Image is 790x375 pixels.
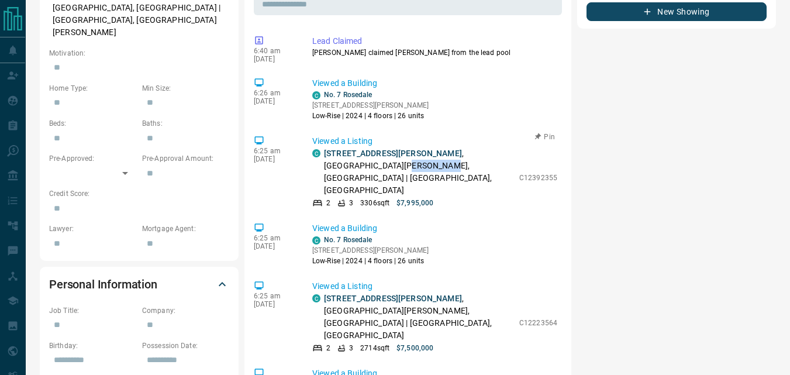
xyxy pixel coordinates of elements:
[326,198,330,208] p: 2
[312,222,557,235] p: Viewed a Building
[312,245,429,256] p: [STREET_ADDRESS][PERSON_NAME]
[396,198,433,208] p: $7,995,000
[324,293,513,342] p: , [GEOGRAPHIC_DATA][PERSON_NAME], [GEOGRAPHIC_DATA] | [GEOGRAPHIC_DATA], [GEOGRAPHIC_DATA]
[324,147,513,197] p: , [GEOGRAPHIC_DATA][PERSON_NAME], [GEOGRAPHIC_DATA] | [GEOGRAPHIC_DATA], [GEOGRAPHIC_DATA]
[49,305,136,316] p: Job Title:
[312,100,429,111] p: [STREET_ADDRESS][PERSON_NAME]
[349,198,353,208] p: 3
[312,256,429,266] p: Low-Rise | 2024 | 4 floors | 26 units
[254,155,295,163] p: [DATE]
[49,153,136,164] p: Pre-Approved:
[396,343,433,353] p: $7,500,000
[254,292,295,300] p: 6:25 am
[142,118,229,129] p: Baths:
[587,2,767,21] button: New Showing
[49,340,136,351] p: Birthday:
[326,343,330,353] p: 2
[254,147,295,155] p: 6:25 am
[312,47,557,58] p: [PERSON_NAME] claimed [PERSON_NAME] from the lead pool
[49,270,229,298] div: Personal Information
[254,47,295,55] p: 6:40 am
[312,91,320,99] div: condos.ca
[360,198,389,208] p: 3306 sqft
[254,300,295,308] p: [DATE]
[49,83,136,94] p: Home Type:
[312,35,557,47] p: Lead Claimed
[142,83,229,94] p: Min Size:
[312,135,557,147] p: Viewed a Listing
[324,236,372,244] a: No. 7 Rosedale
[49,48,229,59] p: Motivation:
[49,118,136,129] p: Beds:
[312,294,320,302] div: condos.ca
[519,318,557,328] p: C12223564
[142,305,229,316] p: Company:
[49,275,157,294] h2: Personal Information
[49,223,136,234] p: Lawyer:
[312,236,320,245] div: condos.ca
[324,149,462,158] a: [STREET_ADDRESS][PERSON_NAME]
[312,149,320,157] div: condos.ca
[142,223,229,234] p: Mortgage Agent:
[324,294,462,303] a: [STREET_ADDRESS][PERSON_NAME]
[49,188,229,199] p: Credit Score:
[254,55,295,63] p: [DATE]
[324,91,372,99] a: No. 7 Rosedale
[312,280,557,293] p: Viewed a Listing
[254,242,295,250] p: [DATE]
[349,343,353,353] p: 3
[142,340,229,351] p: Possession Date:
[254,234,295,242] p: 6:25 am
[254,89,295,97] p: 6:26 am
[519,173,557,183] p: C12392355
[528,132,562,142] button: Pin
[254,97,295,105] p: [DATE]
[142,153,229,164] p: Pre-Approval Amount:
[312,77,557,90] p: Viewed a Building
[360,343,389,353] p: 2714 sqft
[312,111,429,121] p: Low-Rise | 2024 | 4 floors | 26 units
